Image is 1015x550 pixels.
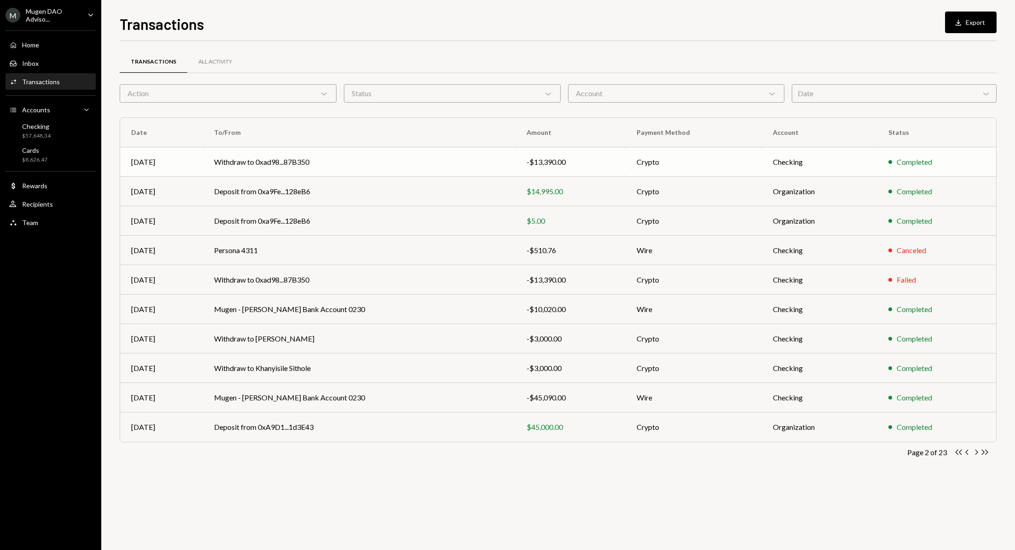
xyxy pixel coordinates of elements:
[22,59,39,67] div: Inbox
[626,383,762,412] td: Wire
[131,363,192,374] div: [DATE]
[527,422,615,433] div: $45,000.00
[762,177,877,206] td: Organization
[6,196,96,212] a: Recipients
[762,383,877,412] td: Checking
[131,245,192,256] div: [DATE]
[22,78,60,86] div: Transactions
[762,324,877,353] td: Checking
[626,147,762,177] td: Crypto
[762,265,877,295] td: Checking
[6,36,96,53] a: Home
[527,304,615,315] div: -$10,020.00
[516,118,626,147] th: Amount
[6,214,96,231] a: Team
[203,412,515,442] td: Deposit from 0xA9D1...1d3E43
[626,295,762,324] td: Wire
[527,274,615,285] div: -$13,390.00
[131,333,192,344] div: [DATE]
[6,73,96,90] a: Transactions
[120,118,203,147] th: Date
[527,156,615,168] div: -$13,390.00
[187,50,243,74] a: All Activity
[897,363,932,374] div: Completed
[877,118,996,147] th: Status
[897,186,932,197] div: Completed
[203,324,515,353] td: Withdraw to [PERSON_NAME]
[626,324,762,353] td: Crypto
[203,236,515,265] td: Persona 4311
[568,84,785,103] div: Account
[120,50,187,74] a: Transactions
[897,304,932,315] div: Completed
[203,265,515,295] td: Withdraw to 0xad98...87B350
[6,8,20,23] div: M
[131,274,192,285] div: [DATE]
[897,245,926,256] div: Canceled
[203,206,515,236] td: Deposit from 0xa9Fe...128eB6
[626,177,762,206] td: Crypto
[22,106,50,114] div: Accounts
[344,84,561,103] div: Status
[897,215,932,226] div: Completed
[527,392,615,403] div: -$45,090.00
[22,219,38,226] div: Team
[897,274,916,285] div: Failed
[626,236,762,265] td: Wire
[626,206,762,236] td: Crypto
[131,156,192,168] div: [DATE]
[762,236,877,265] td: Checking
[527,363,615,374] div: -$3,000.00
[762,353,877,383] td: Checking
[626,353,762,383] td: Crypto
[22,200,53,208] div: Recipients
[203,353,515,383] td: Withdraw to Khanyisile Sithole
[22,122,51,130] div: Checking
[22,182,47,190] div: Rewards
[22,41,39,49] div: Home
[131,58,176,66] div: Transactions
[131,215,192,226] div: [DATE]
[792,84,997,103] div: Date
[527,215,615,226] div: $5.00
[762,118,877,147] th: Account
[6,120,96,142] a: Checking$57,648.34
[22,156,47,164] div: $8,626.47
[26,7,80,23] div: Mugen DAO Adviso...
[6,144,96,166] a: Cards$8,626.47
[897,392,932,403] div: Completed
[120,15,204,33] h1: Transactions
[203,118,515,147] th: To/From
[6,101,96,118] a: Accounts
[6,55,96,71] a: Inbox
[762,295,877,324] td: Checking
[762,206,877,236] td: Organization
[203,147,515,177] td: Withdraw to 0xad98...87B350
[626,118,762,147] th: Payment Method
[527,186,615,197] div: $14,995.00
[22,146,47,154] div: Cards
[203,177,515,206] td: Deposit from 0xa9Fe...128eB6
[897,422,932,433] div: Completed
[131,422,192,433] div: [DATE]
[203,383,515,412] td: Mugen - [PERSON_NAME] Bank Account 0230
[22,132,51,140] div: $57,648.34
[626,265,762,295] td: Crypto
[897,333,932,344] div: Completed
[198,58,232,66] div: All Activity
[897,156,932,168] div: Completed
[203,295,515,324] td: Mugen - [PERSON_NAME] Bank Account 0230
[120,84,336,103] div: Action
[762,412,877,442] td: Organization
[131,304,192,315] div: [DATE]
[907,448,947,457] div: Page 2 of 23
[762,147,877,177] td: Checking
[626,412,762,442] td: Crypto
[131,186,192,197] div: [DATE]
[6,177,96,194] a: Rewards
[945,12,997,33] button: Export
[527,333,615,344] div: -$3,000.00
[131,392,192,403] div: [DATE]
[527,245,615,256] div: -$510.76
